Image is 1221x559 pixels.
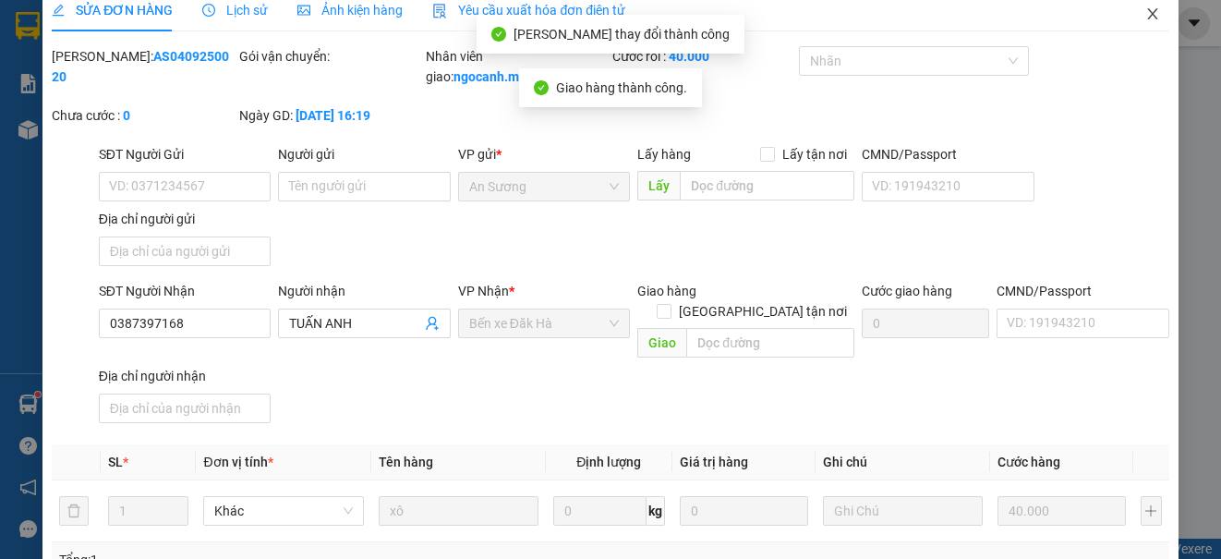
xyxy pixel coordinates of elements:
[52,4,65,17] span: edit
[862,309,989,338] input: Cước giao hàng
[862,144,1034,164] div: CMND/Passport
[671,301,854,322] span: [GEOGRAPHIC_DATA] tận nơi
[680,496,808,526] input: 0
[637,171,680,201] span: Lấy
[534,80,549,95] span: check-circle
[214,497,352,525] span: Khác
[458,284,509,298] span: VP Nhận
[816,444,990,480] th: Ghi chú
[680,171,854,201] input: Dọc đường
[59,496,89,526] button: delete
[99,237,271,266] input: Địa chỉ của người gửi
[637,284,696,298] span: Giao hàng
[278,144,450,164] div: Người gửi
[239,105,422,126] div: Ngày GD:
[239,46,422,67] div: Gói vận chuyển:
[296,108,370,123] b: [DATE] 16:19
[491,27,506,42] span: check-circle
[202,4,215,17] span: clock-circle
[425,316,440,331] span: user-add
[426,46,609,87] div: Nhân viên giao:
[775,144,854,164] span: Lấy tận nơi
[99,366,271,386] div: Địa chỉ người nhận
[823,496,983,526] input: Ghi Chú
[379,455,433,469] span: Tên hàng
[432,3,625,18] span: Yêu cầu xuất hóa đơn điện tử
[637,328,686,358] span: Giao
[297,3,403,18] span: Ảnh kiện hàng
[669,49,709,64] b: 40.000
[278,281,450,301] div: Người nhận
[99,144,271,164] div: SĐT Người Gửi
[203,455,272,469] span: Đơn vị tính
[469,310,619,337] span: Bến xe Đăk Hà
[556,80,687,95] span: Giao hàng thành công.
[680,455,748,469] span: Giá trị hàng
[432,4,447,18] img: icon
[612,46,795,67] div: Cước rồi :
[202,3,268,18] span: Lịch sử
[1145,6,1160,21] span: close
[997,496,1126,526] input: 0
[52,105,235,126] div: Chưa cước :
[123,108,130,123] b: 0
[997,281,1168,301] div: CMND/Passport
[52,3,173,18] span: SỬA ĐƠN HÀNG
[297,4,310,17] span: picture
[647,496,665,526] span: kg
[99,394,271,423] input: Địa chỉ của người nhận
[108,455,123,469] span: SL
[469,173,619,201] span: An Sương
[862,284,952,298] label: Cước giao hàng
[99,281,271,301] div: SĐT Người Nhận
[637,147,691,162] span: Lấy hàng
[997,455,1060,469] span: Cước hàng
[514,27,730,42] span: [PERSON_NAME] thay đổi thành công
[686,328,854,358] input: Dọc đường
[379,496,538,526] input: VD: Bàn, Ghế
[1141,496,1162,526] button: plus
[99,209,271,229] div: Địa chỉ người gửi
[453,69,566,84] b: ngocanh.minhquoc
[52,46,235,87] div: [PERSON_NAME]:
[458,144,630,164] div: VP gửi
[576,455,641,469] span: Định lượng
